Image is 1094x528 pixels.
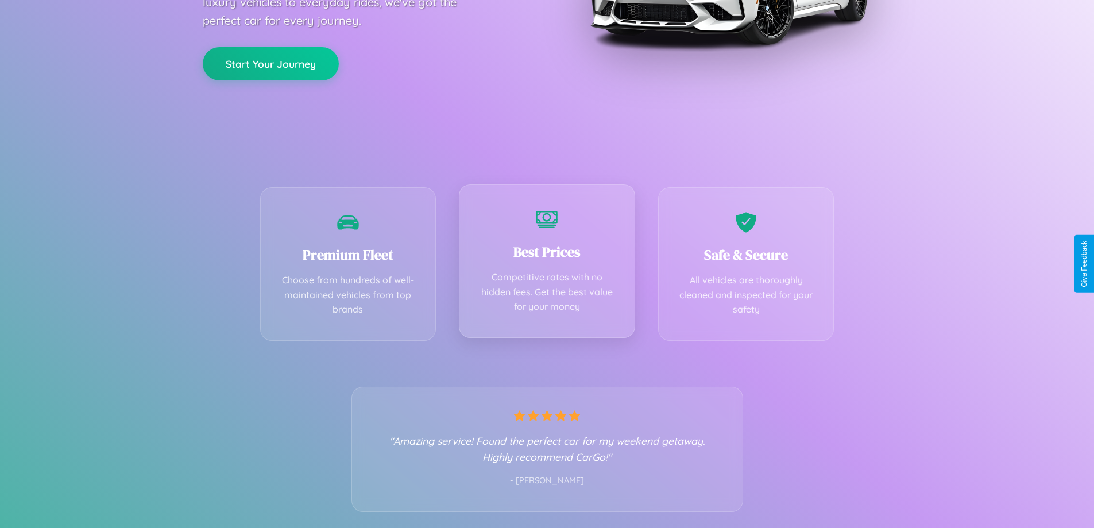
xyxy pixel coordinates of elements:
div: Give Feedback [1080,241,1088,287]
p: All vehicles are thoroughly cleaned and inspected for your safety [676,273,817,317]
p: "Amazing service! Found the perfect car for my weekend getaway. Highly recommend CarGo!" [375,433,720,465]
p: Competitive rates with no hidden fees. Get the best value for your money [477,270,617,314]
h3: Premium Fleet [278,245,419,264]
h3: Best Prices [477,242,617,261]
h3: Safe & Secure [676,245,817,264]
p: - [PERSON_NAME] [375,473,720,488]
button: Start Your Journey [203,47,339,80]
p: Choose from hundreds of well-maintained vehicles from top brands [278,273,419,317]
